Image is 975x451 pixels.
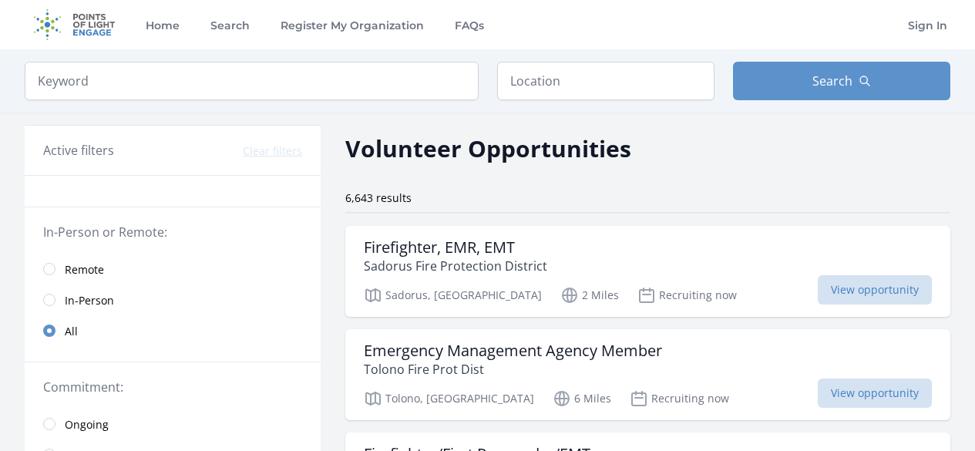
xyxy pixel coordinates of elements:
[630,389,729,408] p: Recruiting now
[345,131,631,166] h2: Volunteer Opportunities
[345,226,950,317] a: Firefighter, EMR, EMT Sadorus Fire Protection District Sadorus, [GEOGRAPHIC_DATA] 2 Miles Recruit...
[497,62,714,100] input: Location
[65,324,78,339] span: All
[25,284,321,315] a: In-Person
[25,315,321,346] a: All
[65,293,114,308] span: In-Person
[364,286,542,305] p: Sadorus, [GEOGRAPHIC_DATA]
[364,360,662,379] p: Tolono Fire Prot Dist
[43,141,114,160] h3: Active filters
[65,417,109,432] span: Ongoing
[812,72,852,90] span: Search
[243,143,302,159] button: Clear filters
[364,342,662,360] h3: Emergency Management Agency Member
[364,389,534,408] p: Tolono, [GEOGRAPHIC_DATA]
[637,286,737,305] p: Recruiting now
[733,62,950,100] button: Search
[25,254,321,284] a: Remote
[553,389,611,408] p: 6 Miles
[560,286,619,305] p: 2 Miles
[65,262,104,278] span: Remote
[25,409,321,439] a: Ongoing
[818,275,932,305] span: View opportunity
[818,379,932,408] span: View opportunity
[43,378,302,396] legend: Commitment:
[43,223,302,241] legend: In-Person or Remote:
[364,257,547,275] p: Sadorus Fire Protection District
[345,329,950,420] a: Emergency Management Agency Member Tolono Fire Prot Dist Tolono, [GEOGRAPHIC_DATA] 6 Miles Recrui...
[345,190,412,205] span: 6,643 results
[364,238,547,257] h3: Firefighter, EMR, EMT
[25,62,479,100] input: Keyword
